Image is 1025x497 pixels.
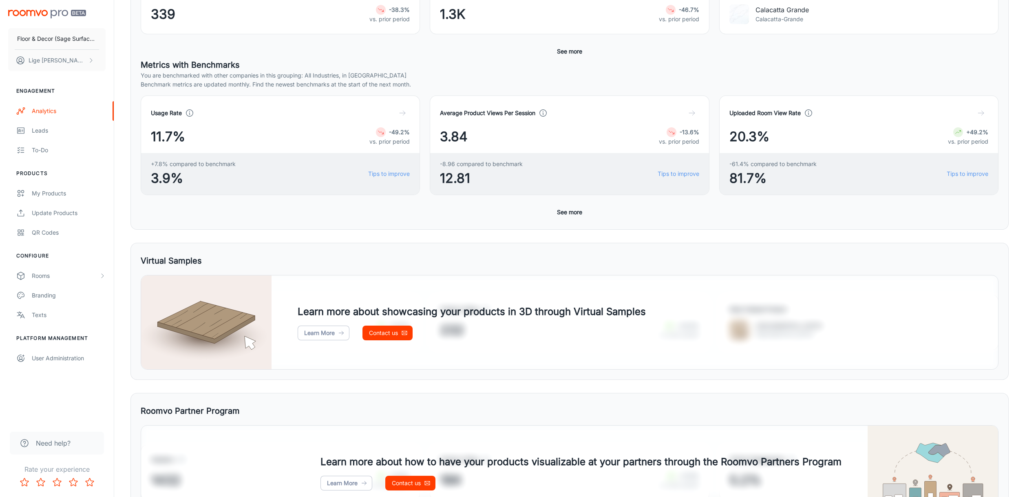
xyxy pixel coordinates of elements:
p: Rate your experience [7,464,107,474]
a: Learn More [298,326,349,340]
a: Tips to improve [658,169,699,178]
div: Rooms [32,271,99,280]
button: See more [554,44,585,59]
div: My Products [32,189,106,198]
h5: Metrics with Benchmarks [141,59,998,71]
p: Calacatta-Grande [755,15,809,24]
div: Branding [32,291,106,300]
button: Rate 2 star [33,474,49,490]
strong: -46.7% [679,6,699,13]
span: 1.3K [440,4,466,24]
h4: Learn more about showcasing your products in 3D through Virtual Samples [298,304,646,319]
button: Rate 1 star [16,474,33,490]
a: Contact us [385,476,435,490]
span: -8.96 compared to benchmark [440,160,523,169]
button: Rate 3 star [49,474,65,490]
button: See more [554,205,585,220]
p: Lige [PERSON_NAME] [29,56,86,65]
p: vs. prior period [948,137,988,146]
button: Lige [PERSON_NAME] [8,50,106,71]
div: QR Codes [32,228,106,237]
img: Calacatta Grande [729,4,749,24]
a: Tips to improve [947,169,988,178]
span: 81.7% [729,169,817,188]
span: 20.3% [729,127,769,146]
p: Floor & Decor (Sage Surfaces) [17,34,97,43]
a: Learn More [320,476,372,490]
div: User Administration [32,354,106,363]
button: Floor & Decor (Sage Surfaces) [8,28,106,49]
strong: -49.2% [389,129,410,135]
span: 339 [151,4,175,24]
a: Tips to improve [368,169,410,178]
span: 11.7% [151,127,185,146]
h4: Average Product Views Per Session [440,109,535,118]
p: Benchmark metrics are updated monthly. Find the newest benchmarks at the start of the next month. [141,80,998,89]
h4: Learn more about how to have your products visualizable at your partners through the Roomvo Partn... [320,455,842,469]
div: Texts [32,311,106,319]
p: vs. prior period [369,15,410,24]
span: 3.84 [440,127,468,146]
h5: Roomvo Partner Program [141,405,240,417]
strong: -13.6% [680,129,699,135]
button: Rate 5 star [82,474,98,490]
div: Analytics [32,106,106,115]
p: Calacatta Grande [755,5,809,15]
p: vs. prior period [369,137,410,146]
button: Rate 4 star [65,474,82,490]
span: 3.9% [151,169,236,188]
strong: +49.2% [966,129,988,135]
div: To-do [32,146,106,155]
h4: Usage Rate [151,109,182,118]
img: Roomvo PRO Beta [8,10,86,18]
span: Need help? [36,438,71,448]
p: vs. prior period [659,15,699,24]
span: -61.4% compared to benchmark [729,160,817,169]
h4: Uploaded Room View Rate [729,109,801,118]
span: 12.81 [440,169,523,188]
p: vs. prior period [659,137,699,146]
p: You are benchmarked with other companies in this grouping: All Industries, in [GEOGRAPHIC_DATA] [141,71,998,80]
div: Update Products [32,209,106,217]
strong: -38.3% [389,6,410,13]
div: Leads [32,126,106,135]
span: +7.8% compared to benchmark [151,160,236,169]
h5: Virtual Samples [141,255,202,267]
a: Contact us [362,326,413,340]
